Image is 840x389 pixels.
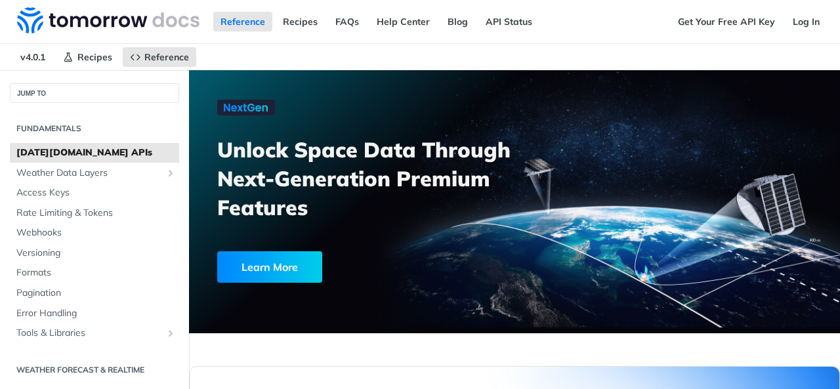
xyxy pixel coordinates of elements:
[16,327,162,340] span: Tools & Libraries
[10,243,179,263] a: Versioning
[144,51,189,63] span: Reference
[478,12,539,31] a: API Status
[10,304,179,323] a: Error Handling
[10,163,179,183] a: Weather Data LayersShow subpages for Weather Data Layers
[213,12,272,31] a: Reference
[123,47,196,67] a: Reference
[56,47,119,67] a: Recipes
[16,266,176,279] span: Formats
[369,12,437,31] a: Help Center
[328,12,366,31] a: FAQs
[16,186,176,199] span: Access Keys
[10,203,179,223] a: Rate Limiting & Tokens
[217,251,467,283] a: Learn More
[16,146,176,159] span: [DATE][DOMAIN_NAME] APIs
[217,135,529,222] h3: Unlock Space Data Through Next-Generation Premium Features
[217,251,322,283] div: Learn More
[10,123,179,134] h2: Fundamentals
[16,307,176,320] span: Error Handling
[10,83,179,103] button: JUMP TO
[10,364,179,376] h2: Weather Forecast & realtime
[13,47,52,67] span: v4.0.1
[16,287,176,300] span: Pagination
[10,223,179,243] a: Webhooks
[276,12,325,31] a: Recipes
[217,100,275,115] img: NextGen
[165,168,176,178] button: Show subpages for Weather Data Layers
[10,283,179,303] a: Pagination
[786,12,827,31] a: Log In
[16,226,176,239] span: Webhooks
[16,247,176,260] span: Versioning
[77,51,112,63] span: Recipes
[165,328,176,338] button: Show subpages for Tools & Libraries
[10,323,179,343] a: Tools & LibrariesShow subpages for Tools & Libraries
[671,12,782,31] a: Get Your Free API Key
[10,143,179,163] a: [DATE][DOMAIN_NAME] APIs
[16,207,176,220] span: Rate Limiting & Tokens
[440,12,475,31] a: Blog
[17,7,199,33] img: Tomorrow.io Weather API Docs
[10,263,179,283] a: Formats
[16,167,162,180] span: Weather Data Layers
[10,183,179,203] a: Access Keys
